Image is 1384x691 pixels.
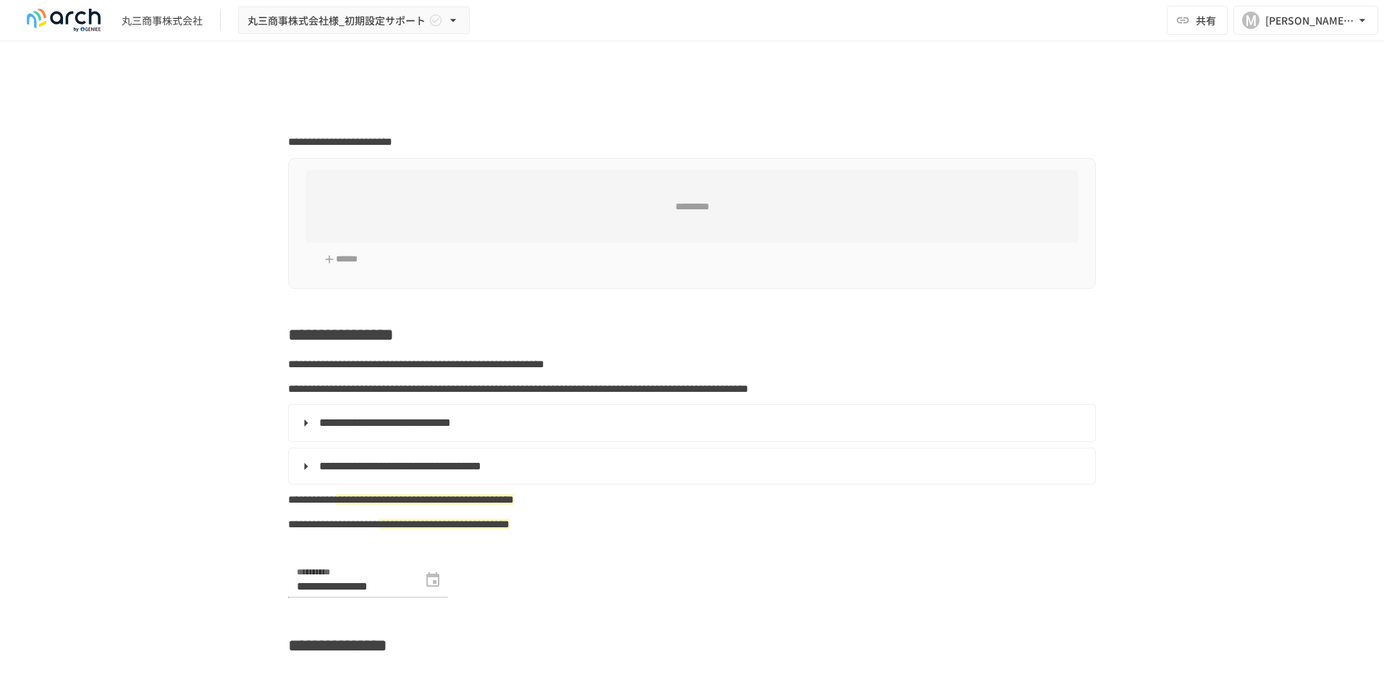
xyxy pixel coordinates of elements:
span: 丸三商事株式会社様_初期設定サポート [248,12,426,30]
span: 共有 [1196,12,1216,28]
div: 丸三商事株式会社 [122,13,203,28]
button: M[PERSON_NAME][EMAIL_ADDRESS][DOMAIN_NAME] [1233,6,1378,35]
button: 共有 [1167,6,1228,35]
div: M [1242,12,1259,29]
div: [PERSON_NAME][EMAIL_ADDRESS][DOMAIN_NAME] [1265,12,1355,30]
button: 丸三商事株式会社様_初期設定サポート [238,7,470,35]
img: logo-default@2x-9cf2c760.svg [17,9,110,32]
